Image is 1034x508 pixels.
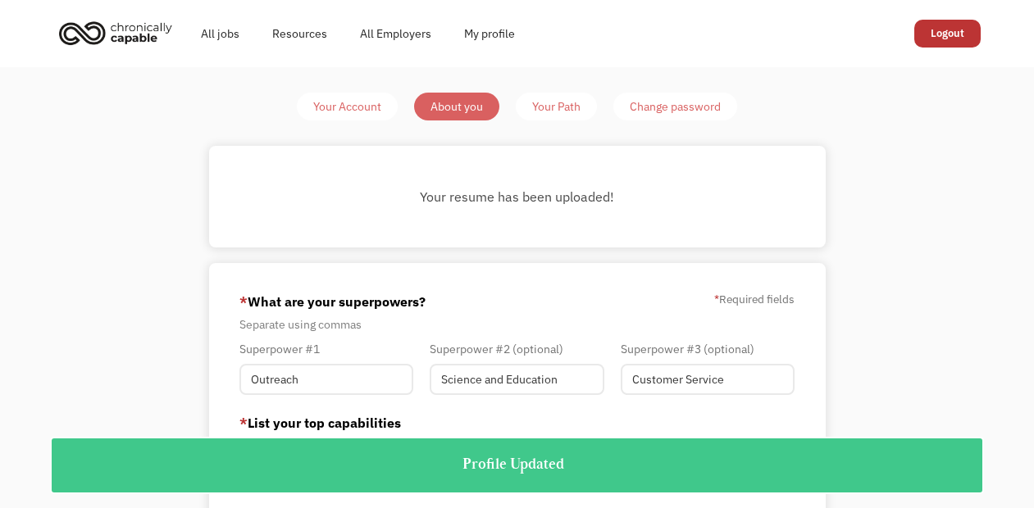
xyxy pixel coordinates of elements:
img: Chronically Capable logo [54,15,177,51]
a: All jobs [184,7,256,60]
a: Logout [914,20,981,48]
a: Your Account [297,93,398,120]
label: Required fields [714,289,795,309]
a: Resources [256,7,344,60]
label: List your top capabilities [239,413,794,433]
div: Member-Update-Form-Resume success [234,170,801,223]
a: Change password [613,93,737,120]
a: Your Path [516,93,597,120]
div: Change password [630,97,721,116]
div: Your Account [313,97,381,116]
div: Superpower #3 (optional) [621,339,795,359]
label: What are your superpowers? [239,288,426,315]
div: Profile Updated [52,452,974,479]
a: About you [414,93,499,120]
div: Superpower #1 [239,339,413,359]
div: Separate using commas [239,315,794,334]
a: All Employers [344,7,448,60]
a: My profile [448,7,531,60]
div: Separate using commas [239,437,794,456]
div: About you [430,97,483,116]
div: Superpower #2 (optional) [430,339,604,359]
a: home [54,15,184,51]
div: Your Path [532,97,581,116]
div: Your resume has been uploaded! [250,187,785,206]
